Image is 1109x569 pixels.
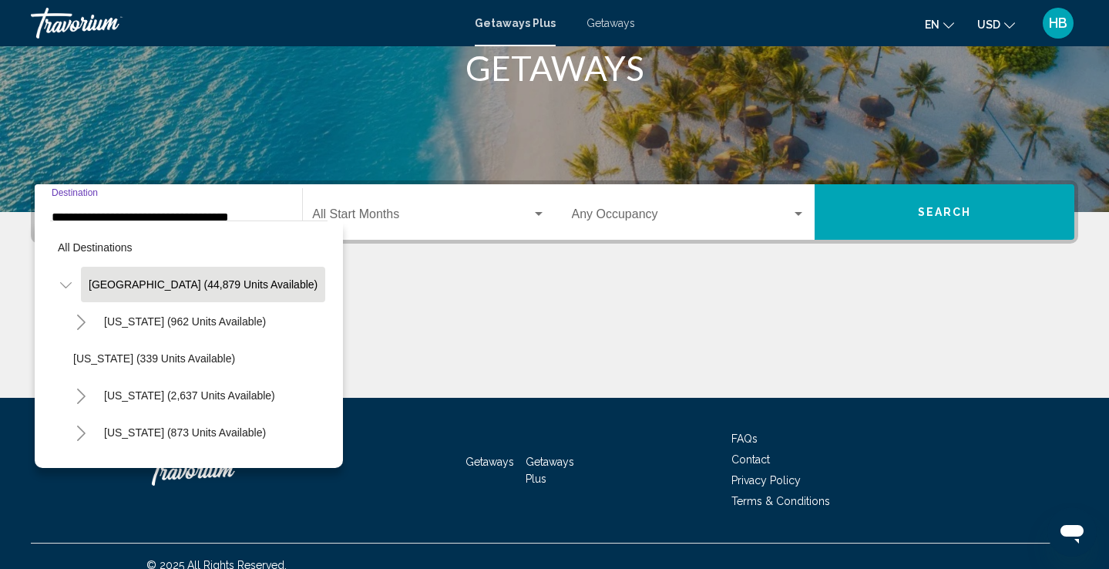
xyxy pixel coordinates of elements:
[66,341,243,376] button: [US_STATE] (339 units available)
[73,352,235,365] span: [US_STATE] (339 units available)
[731,474,801,487] a: Privacy Policy
[58,241,133,254] span: All destinations
[50,269,81,300] button: Toggle United States (44,879 units available)
[475,17,556,29] a: Getaways Plus
[104,426,266,439] span: [US_STATE] (873 units available)
[66,306,96,337] button: Toggle Arizona (962 units available)
[81,267,325,302] button: [GEOGRAPHIC_DATA] (44,879 units available)
[586,17,635,29] a: Getaways
[96,378,283,413] button: [US_STATE] (2,637 units available)
[66,452,237,487] button: [US_STATE] (57 units available)
[35,184,1074,240] div: Search widget
[815,184,1074,240] button: Search
[465,456,514,468] a: Getaways
[925,19,939,31] span: en
[1049,15,1067,31] span: HB
[89,278,318,291] span: [GEOGRAPHIC_DATA] (44,879 units available)
[731,453,770,466] a: Contact
[96,415,274,450] button: [US_STATE] (873 units available)
[918,207,972,219] span: Search
[925,13,954,35] button: Change language
[104,389,275,402] span: [US_STATE] (2,637 units available)
[526,456,574,485] a: Getaways Plus
[731,433,758,445] a: FAQs
[66,380,96,411] button: Toggle California (2,637 units available)
[1038,7,1078,39] button: User Menu
[977,13,1015,35] button: Change currency
[266,8,844,88] h1: SEE THE WORLD WITH TRAVORIUM GETAWAYS
[977,19,1000,31] span: USD
[104,315,266,328] span: [US_STATE] (962 units available)
[146,447,301,493] a: Travorium
[731,495,830,507] a: Terms & Conditions
[96,304,274,339] button: [US_STATE] (962 units available)
[1047,507,1097,557] iframe: Button to launch messaging window
[66,417,96,448] button: Toggle Colorado (873 units available)
[50,230,328,265] button: All destinations
[31,8,459,39] a: Travorium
